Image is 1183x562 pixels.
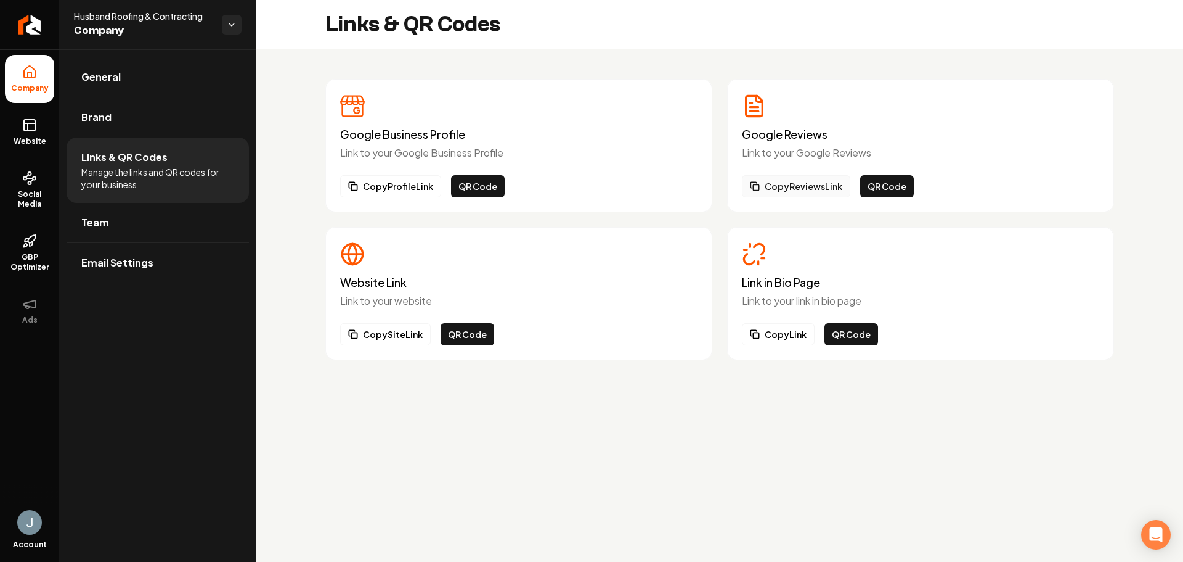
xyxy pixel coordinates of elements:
p: Link to your link in bio page [742,294,1099,308]
span: Social Media [5,189,54,209]
div: Open Intercom Messenger [1141,520,1171,550]
a: Email Settings [67,243,249,283]
span: Links & QR Codes [81,150,168,165]
h3: Link in Bio Page [742,276,1099,289]
span: Company [6,83,54,93]
button: QR Code [860,175,914,197]
p: Link to your Google Business Profile [340,146,697,160]
button: QR Code [441,323,494,345]
span: General [81,70,121,85]
button: CopySiteLink [340,323,431,345]
button: QR Code [451,175,505,197]
img: Rebolt Logo [18,15,41,35]
span: Husband Roofing & Contracting [74,10,212,22]
a: Website [5,108,54,156]
button: Open user button [17,510,42,535]
span: Team [81,215,109,230]
p: Link to your Google Reviews [742,146,1099,160]
button: QR Code [824,323,878,345]
h2: Links & QR Codes [325,12,500,37]
h3: Google Reviews [742,128,1099,141]
span: Website [9,136,51,146]
h3: Website Link [340,276,697,289]
img: Jomel Hermosura [17,510,42,535]
a: General [67,57,249,97]
span: Ads [17,315,43,325]
button: CopyLink [742,323,815,345]
span: Company [74,22,212,39]
button: Ads [5,287,54,335]
a: Brand [67,97,249,137]
span: GBP Optimizer [5,252,54,272]
span: Account [13,540,47,550]
a: GBP Optimizer [5,224,54,282]
button: CopyReviewsLink [742,175,850,197]
p: Link to your website [340,294,697,308]
span: Manage the links and QR codes for your business. [81,166,234,191]
a: Social Media [5,161,54,219]
span: Email Settings [81,255,153,270]
h3: Google Business Profile [340,128,697,141]
button: CopyProfileLink [340,175,441,197]
a: Team [67,203,249,242]
span: Brand [81,110,112,125]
